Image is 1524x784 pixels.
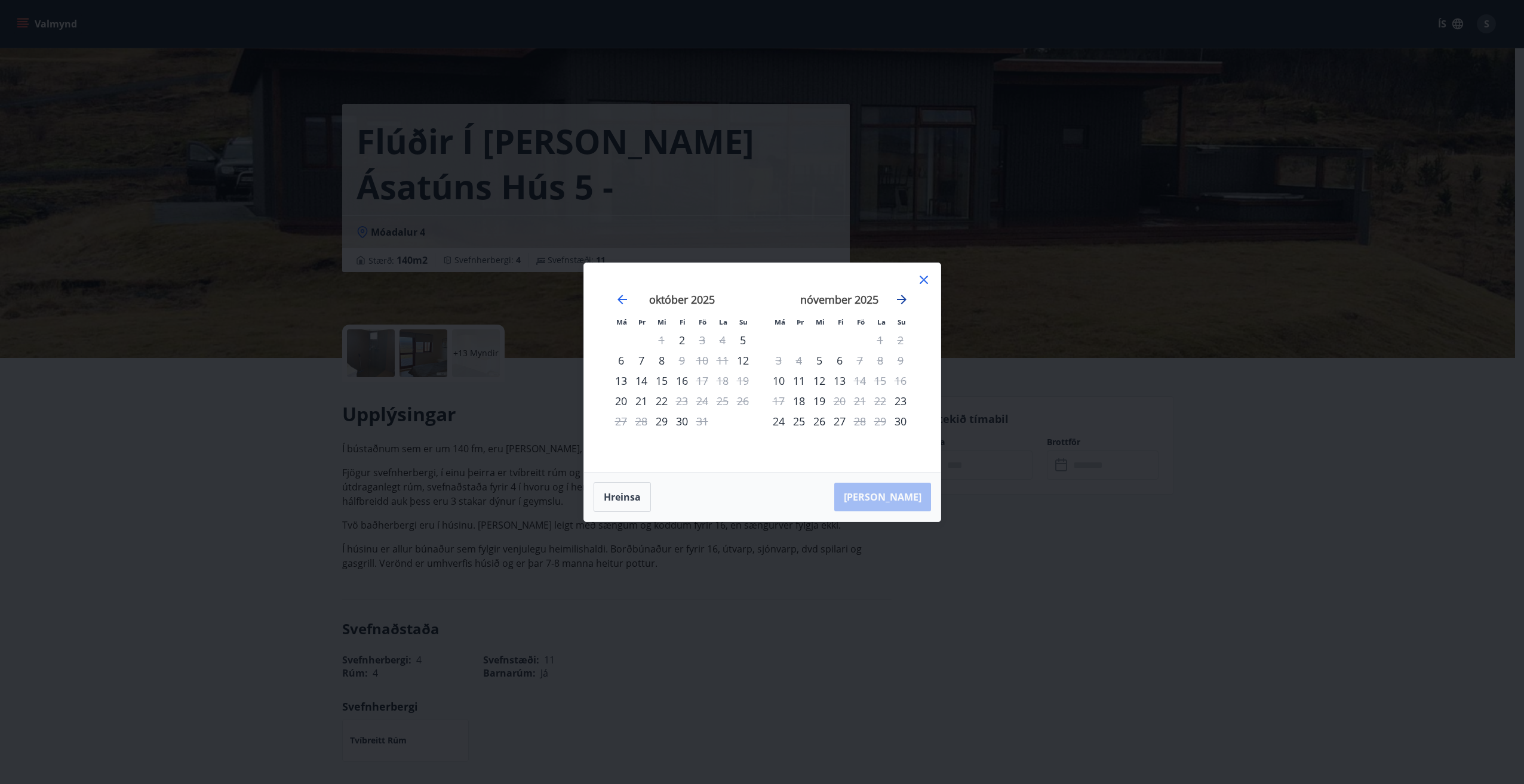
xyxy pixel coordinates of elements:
td: Choose miðvikudagur, 19. nóvember 2025 as your check-in date. It’s available. [809,391,829,411]
div: Aðeins útritun í boði [672,391,692,411]
div: Aðeins innritun í boði [733,330,753,350]
td: Choose fimmtudagur, 16. október 2025 as your check-in date. It’s available. [672,371,692,391]
div: Aðeins innritun í boði [809,350,829,371]
td: Choose þriðjudagur, 11. nóvember 2025 as your check-in date. It’s available. [789,371,809,391]
td: Choose mánudagur, 10. nóvember 2025 as your check-in date. It’s available. [769,371,789,391]
div: Aðeins útritun í boði [850,411,870,431]
td: Not available. sunnudagur, 19. október 2025 [733,371,753,391]
td: Choose þriðjudagur, 21. október 2025 as your check-in date. It’s available. [631,391,652,411]
td: Choose mánudagur, 24. nóvember 2025 as your check-in date. It’s available. [769,411,789,431]
div: 6 [829,350,850,371]
small: Þr [797,317,804,326]
div: 12 [809,371,829,391]
td: Not available. sunnudagur, 26. október 2025 [733,391,753,411]
small: Má [775,317,785,326]
td: Choose fimmtudagur, 30. október 2025 as your check-in date. It’s available. [672,411,692,431]
div: Aðeins innritun í boði [611,391,631,411]
td: Not available. föstudagur, 14. nóvember 2025 [850,371,870,391]
td: Choose þriðjudagur, 18. nóvember 2025 as your check-in date. It’s available. [789,391,809,411]
td: Choose miðvikudagur, 8. október 2025 as your check-in date. It’s available. [652,350,672,371]
td: Not available. mánudagur, 17. nóvember 2025 [769,391,789,411]
div: Aðeins innritun í boði [890,411,911,431]
td: Not available. laugardagur, 25. október 2025 [712,391,733,411]
td: Not available. föstudagur, 31. október 2025 [692,411,712,431]
div: 16 [672,371,692,391]
div: Aðeins útritun í boði [692,330,712,350]
td: Choose miðvikudagur, 5. nóvember 2025 as your check-in date. It’s available. [809,350,829,371]
div: 6 [611,350,631,371]
small: Fi [838,317,844,326]
td: Not available. föstudagur, 24. október 2025 [692,391,712,411]
button: Hreinsa [594,482,651,512]
td: Not available. fimmtudagur, 23. október 2025 [672,391,692,411]
td: Not available. fimmtudagur, 9. október 2025 [672,350,692,371]
td: Choose sunnudagur, 12. október 2025 as your check-in date. It’s available. [733,350,753,371]
div: 21 [631,391,652,411]
td: Not available. laugardagur, 4. október 2025 [712,330,733,350]
td: Not available. laugardagur, 1. nóvember 2025 [870,330,890,350]
div: Aðeins innritun í boði [789,391,809,411]
td: Not available. sunnudagur, 16. nóvember 2025 [890,371,911,391]
div: 14 [631,371,652,391]
div: Aðeins útritun í boði [692,371,712,391]
div: 26 [809,411,829,431]
small: Mi [657,317,666,326]
div: Calendar [598,277,926,458]
div: Aðeins útritun í boði [850,350,870,371]
td: Not available. laugardagur, 29. nóvember 2025 [870,411,890,431]
td: Choose mánudagur, 13. október 2025 as your check-in date. It’s available. [611,371,631,391]
div: Aðeins innritun í boði [672,330,692,350]
td: Not available. föstudagur, 7. nóvember 2025 [850,350,870,371]
td: Choose miðvikudagur, 29. október 2025 as your check-in date. It’s available. [652,411,672,431]
div: Move forward to switch to the next month. [895,292,909,307]
td: Not available. föstudagur, 21. nóvember 2025 [850,391,870,411]
small: Su [739,317,748,326]
td: Choose þriðjudagur, 25. nóvember 2025 as your check-in date. It’s available. [789,411,809,431]
td: Choose þriðjudagur, 7. október 2025 as your check-in date. It’s available. [631,350,652,371]
div: 7 [631,350,652,371]
div: 24 [769,411,789,431]
td: Not available. föstudagur, 17. október 2025 [692,371,712,391]
td: Not available. sunnudagur, 9. nóvember 2025 [890,350,911,371]
td: Not available. laugardagur, 18. október 2025 [712,371,733,391]
td: Choose sunnudagur, 5. október 2025 as your check-in date. It’s available. [733,330,753,350]
div: 27 [829,411,850,431]
div: 25 [789,411,809,431]
div: 15 [652,371,672,391]
td: Choose fimmtudagur, 6. nóvember 2025 as your check-in date. It’s available. [829,350,850,371]
td: Choose þriðjudagur, 14. október 2025 as your check-in date. It’s available. [631,371,652,391]
td: Not available. laugardagur, 11. október 2025 [712,350,733,371]
div: Aðeins innritun í boði [769,371,789,391]
div: 13 [611,371,631,391]
td: Not available. fimmtudagur, 20. nóvember 2025 [829,391,850,411]
div: Aðeins innritun í boði [733,350,753,371]
td: Not available. laugardagur, 8. nóvember 2025 [870,350,890,371]
td: Not available. miðvikudagur, 1. október 2025 [652,330,672,350]
div: Aðeins útritun í boði [672,350,692,371]
td: Not available. föstudagur, 3. október 2025 [692,330,712,350]
td: Choose mánudagur, 20. október 2025 as your check-in date. It’s available. [611,391,631,411]
div: Aðeins innritun í boði [890,391,911,411]
small: Fö [699,317,706,326]
td: Choose fimmtudagur, 27. nóvember 2025 as your check-in date. It’s available. [829,411,850,431]
td: Choose sunnudagur, 30. nóvember 2025 as your check-in date. It’s available. [890,411,911,431]
small: Má [616,317,627,326]
small: Mi [816,317,825,326]
div: 19 [809,391,829,411]
td: Not available. mánudagur, 3. nóvember 2025 [769,350,789,371]
div: Aðeins útritun í boði [692,411,712,431]
div: 30 [672,411,692,431]
div: 13 [829,371,850,391]
small: Su [898,317,906,326]
div: Aðeins útritun í boði [829,391,850,411]
div: 11 [789,371,809,391]
td: Choose miðvikudagur, 22. október 2025 as your check-in date. It’s available. [652,391,672,411]
small: La [877,317,886,326]
small: Fö [857,317,865,326]
td: Not available. sunnudagur, 2. nóvember 2025 [890,330,911,350]
td: Choose sunnudagur, 23. nóvember 2025 as your check-in date. It’s available. [890,391,911,411]
strong: nóvember 2025 [800,292,878,307]
small: Fi [680,317,686,326]
div: Aðeins innritun í boði [652,411,672,431]
td: Not available. föstudagur, 28. nóvember 2025 [850,411,870,431]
